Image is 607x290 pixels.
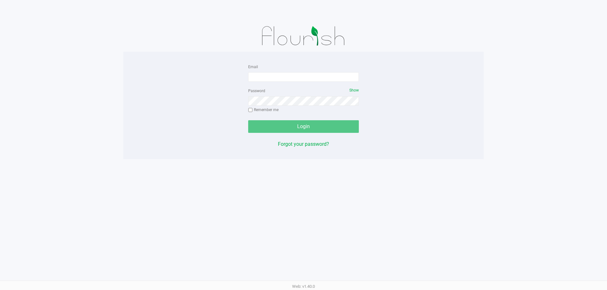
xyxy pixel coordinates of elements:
label: Remember me [248,107,279,113]
button: Forgot your password? [278,140,329,148]
input: Remember me [248,108,253,112]
span: Web: v1.40.0 [292,284,315,289]
label: Email [248,64,258,70]
span: Show [349,88,359,92]
label: Password [248,88,265,94]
